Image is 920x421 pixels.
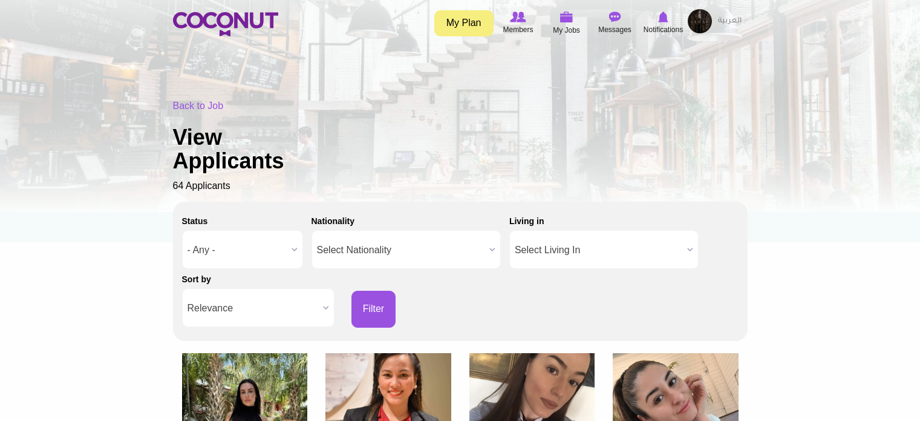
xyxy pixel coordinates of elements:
[609,12,621,22] img: Messages
[173,101,224,111] a: Back to Job
[351,291,396,328] button: Filter
[553,24,580,36] span: My Jobs
[515,231,682,270] span: Select Living In
[188,289,318,328] span: Relevance
[188,231,287,270] span: - Any -
[317,231,484,270] span: Select Nationality
[644,24,683,36] span: Notifications
[658,12,668,22] img: Notifications
[598,24,631,36] span: Messages
[312,215,355,227] label: Nationality
[591,9,639,37] a: Messages Messages
[509,215,544,227] label: Living in
[510,12,526,22] img: Browse Members
[494,9,543,37] a: Browse Members Members
[182,273,211,285] label: Sort by
[173,12,278,36] img: Home
[503,24,533,36] span: Members
[560,12,573,22] img: My Jobs
[712,9,748,33] a: العربية
[543,9,591,38] a: My Jobs My Jobs
[434,10,494,36] a: My Plan
[182,215,208,227] label: Status
[173,125,324,173] h1: View Applicants
[173,99,748,193] div: 64 Applicants
[639,9,688,37] a: Notifications Notifications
